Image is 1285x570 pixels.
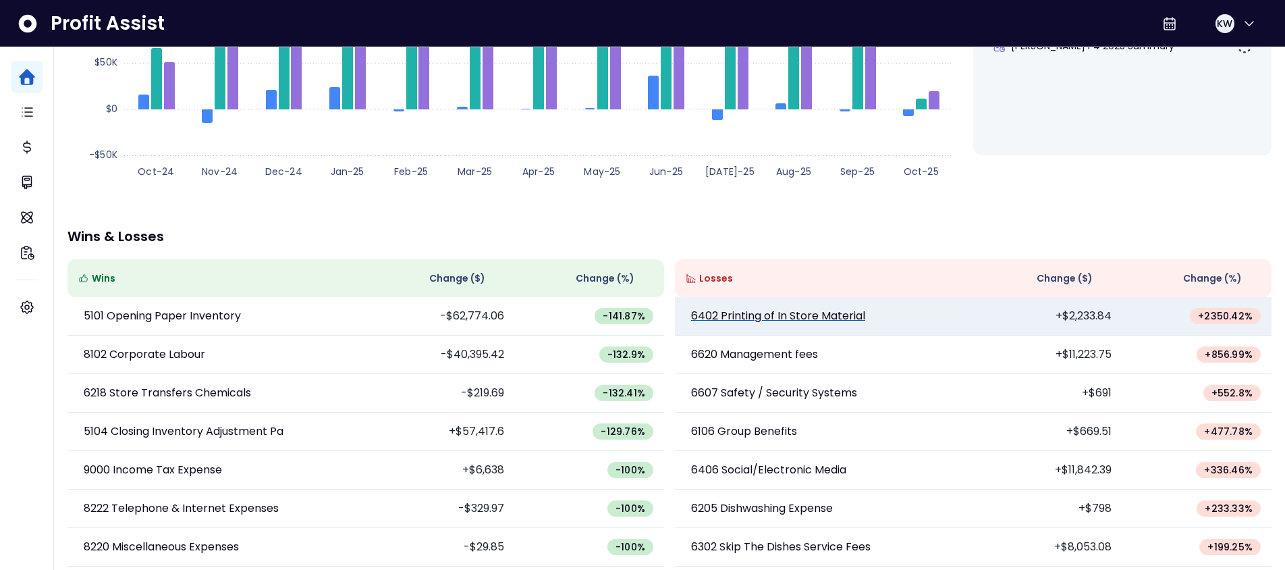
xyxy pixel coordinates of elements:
td: -$62,774.06 [366,297,515,336]
span: + 199.25 % [1207,540,1253,554]
text: Jun-25 [649,165,683,178]
td: +$11,223.75 [973,336,1122,374]
text: Jan-25 [331,165,364,178]
p: 5104 Closing Inventory Adjustment Pa [84,423,283,440]
span: + 477.78 % [1204,425,1253,438]
text: $0 [106,102,117,115]
td: +$669.51 [973,413,1122,451]
p: 6607 Safety / Security Systems [691,385,857,401]
p: 8220 Miscellaneous Expenses [84,539,239,555]
span: + 2350.42 % [1198,309,1253,323]
text: Feb-25 [394,165,428,178]
p: 6106 Group Benefits [691,423,797,440]
span: KW [1217,17,1232,30]
span: + 336.46 % [1204,463,1253,477]
span: -132.9 % [607,348,645,361]
p: 8222 Telephone & Internet Expenses [84,500,279,517]
td: +$2,233.84 [973,297,1122,336]
span: + 552.8 % [1211,386,1253,400]
span: Wins [92,271,115,286]
span: -100 % [616,540,645,554]
p: Wins & Losses [67,230,1272,243]
p: 6406 Social/Electronic Media [691,462,846,478]
text: Mar-25 [458,165,492,178]
td: +$6,638 [366,451,515,490]
p: 6205 Dishwashing Expense [691,500,833,517]
text: Dec-24 [265,165,302,178]
p: 6218 Store Transfers Chemicals [84,385,251,401]
text: Sep-25 [840,165,875,178]
td: +$798 [973,490,1122,528]
span: Change (%) [1183,271,1242,286]
td: +$691 [973,374,1122,413]
span: -132.41 % [603,386,645,400]
span: -141.87 % [603,309,645,323]
p: 6402 Printing of In Store Material [691,308,865,324]
td: +$8,053.08 [973,528,1122,567]
text: Apr-25 [522,165,555,178]
text: May-25 [584,165,620,178]
span: -100 % [616,502,645,515]
td: -$40,395.42 [366,336,515,374]
p: 9000 Income Tax Expense [84,462,222,478]
span: Change (%) [576,271,634,286]
p: 6302 Skip The Dishes Service Fees [691,539,871,555]
span: Losses [699,271,733,286]
span: Change ( $ ) [1037,271,1093,286]
text: -$50K [89,148,117,161]
text: Aug-25 [776,165,811,178]
td: -$29.85 [366,528,515,567]
p: 5101 Opening Paper Inventory [84,308,241,324]
span: -100 % [616,463,645,477]
span: -129.76 % [601,425,645,438]
span: Change ( $ ) [429,271,485,286]
td: -$219.69 [366,374,515,413]
p: 6620 Management fees [691,346,818,363]
span: + 856.99 % [1205,348,1253,361]
text: Nov-24 [202,165,238,178]
text: $50K [94,55,117,69]
text: Oct-24 [138,165,174,178]
span: + 233.33 % [1205,502,1253,515]
td: +$57,417.6 [366,413,515,451]
text: [DATE]-25 [705,165,755,178]
p: 8102 Corporate Labour [84,346,205,363]
text: Oct-25 [904,165,939,178]
td: -$329.97 [366,490,515,528]
td: +$11,842.39 [973,451,1122,490]
span: Profit Assist [51,11,165,36]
